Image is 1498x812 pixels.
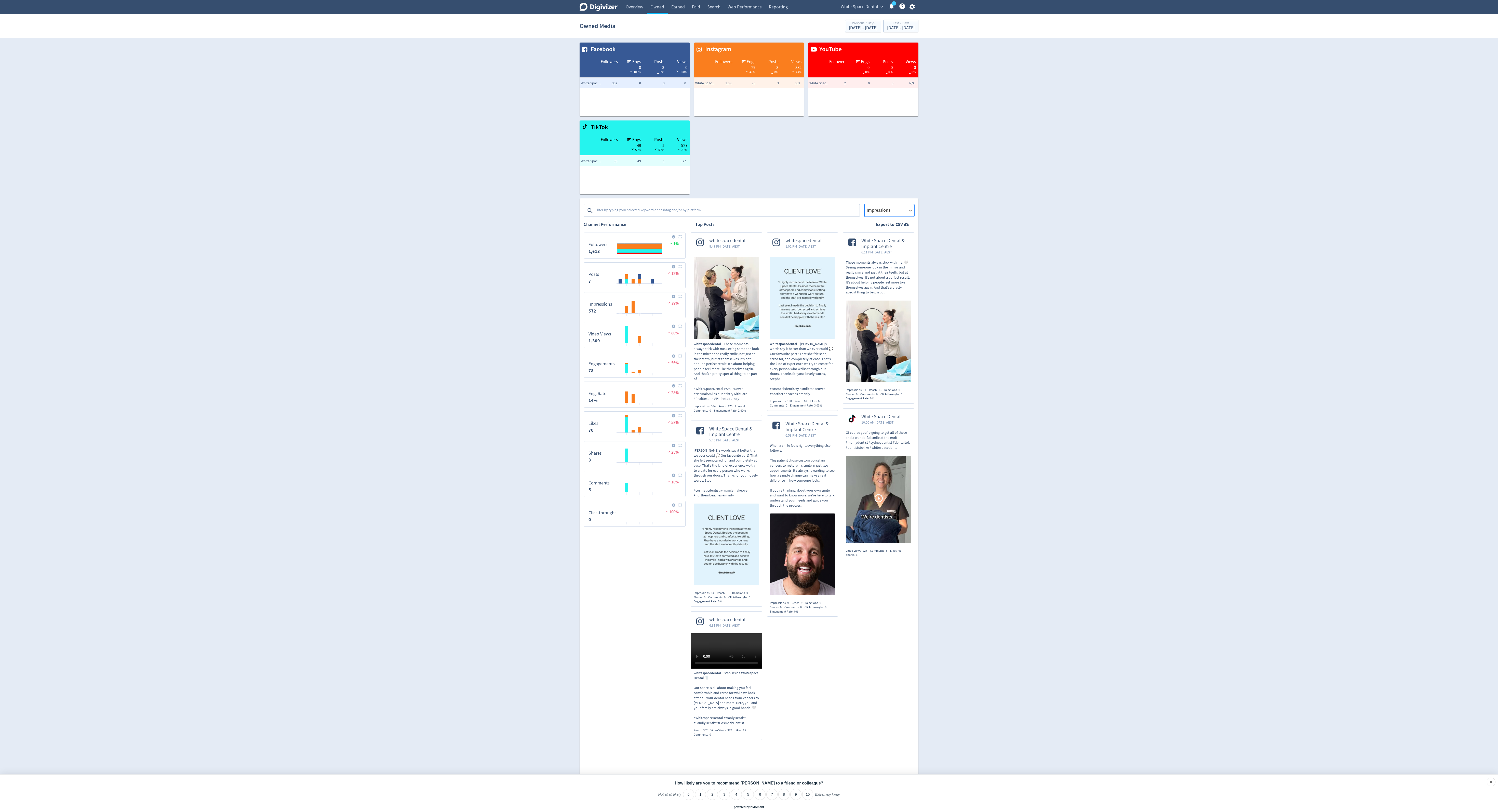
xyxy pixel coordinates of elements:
[887,26,915,30] div: [DATE] - [DATE]
[886,549,887,553] span: 5
[588,123,608,132] span: TikTok
[694,409,714,413] div: Comments
[588,361,615,367] dt: Engagements
[805,601,824,605] div: Reactions
[676,148,687,152] span: 81%
[743,789,754,800] li: 5
[668,241,679,246] span: 1%
[707,789,718,800] li: 2
[664,509,679,515] span: 100%
[709,438,757,443] span: 5:46 PM [DATE] AEST
[694,595,708,600] div: Shares
[790,789,801,800] li: 9
[861,59,870,65] span: Engs
[884,388,903,392] div: Reactions
[649,435,656,438] text: 08/09
[843,233,914,384] a: White Space Dental & Implant Centre6:11 PM [DATE] AESTThese moments always stick with me. 🤍 Seein...
[588,272,599,277] dt: Posts
[709,78,733,88] td: 1.3K
[792,601,805,605] div: Reach
[588,301,612,307] dt: Impressions
[623,494,630,498] text: 04/09
[870,396,874,400] span: 0%
[750,805,764,809] a: InMoment
[770,399,795,403] div: Impressions
[786,403,787,408] span: 0
[623,524,630,527] text: 04/09
[728,595,753,600] div: Click-throughs
[785,244,822,249] span: 1:02 PM [DATE] AEST
[770,403,790,408] div: Comments
[1487,778,1495,786] div: Close survey
[785,421,833,433] span: White Space Dental & Implant Centre
[893,2,894,5] text: 1
[675,69,680,73] img: negative-performance-white.svg
[743,404,745,408] span: 8
[678,354,682,358] img: Placeholder
[584,221,686,228] h2: Channel Performance
[586,265,683,286] svg: Posts 7
[787,399,792,403] span: 198
[586,473,683,495] svg: Comments 5
[901,392,902,396] span: 0
[718,599,722,603] span: 0%
[770,605,784,610] div: Shares
[623,65,641,69] div: 0
[694,591,717,595] div: Impressions
[898,549,901,553] span: 41
[636,286,643,289] text: 06/09
[726,591,729,595] span: 13
[728,404,732,408] span: 175
[649,524,656,527] text: 08/09
[630,148,641,152] span: 59%
[678,473,682,477] img: Placeholder
[704,595,705,599] span: 0
[861,238,909,250] span: White Space Dental & Implant Centre
[719,789,730,800] li: 3
[678,235,682,238] img: Placeholder
[851,65,870,69] div: 0
[588,331,611,337] dt: Video Views
[694,448,759,498] p: [PERSON_NAME]’s words say it better than we ever could 💬 Our favourite part? That she felt seen, ...
[709,623,745,628] span: 6:31 PM [DATE] AEST
[666,271,671,275] img: negative-performance.svg
[694,728,711,733] div: Reach
[619,78,642,88] td: 0
[711,591,714,595] span: 14
[841,3,878,11] span: White Space Dental
[845,20,881,32] button: Previous 7 Days[DATE] - [DATE]
[870,549,890,553] div: Comments
[588,427,594,433] strong: 70
[676,147,681,151] img: negative-performance-black.svg
[780,78,804,88] td: 382
[588,457,591,463] strong: 3
[846,430,911,450] p: Of course you’re going to get all of these and a wonderful smile at the end! #manlydentist #sydne...
[588,510,617,516] dt: Click-throughs
[694,404,718,409] div: Impressions
[710,733,711,737] span: 0
[703,45,731,54] span: Instagram
[646,65,664,69] div: 3
[691,233,762,413] a: whitespacedental8:47 PM [DATE] AESTThese moments always stick with me. Seeing someone look in the...
[808,43,918,116] table: customized table
[677,59,687,65] span: Views
[678,444,682,447] img: Placeholder
[694,671,724,676] span: whitespacedental
[588,338,600,344] strong: 1,309
[890,549,904,553] div: Likes
[632,59,641,65] span: Engs
[678,295,682,298] img: Placeholder
[746,591,748,595] span: 0
[846,549,870,553] div: Video Views
[711,728,735,733] div: Video Views
[778,789,790,800] li: 8
[666,301,679,306] span: 39%
[588,517,591,523] strong: 0
[804,399,807,403] span: 87
[883,20,918,32] button: Last 7 Days[DATE]- [DATE]
[586,354,683,375] svg: Engagements 78
[695,81,716,86] span: White Space Dental & Implant Centre
[654,59,664,65] span: Posts
[666,420,679,425] span: 58%
[743,728,746,732] span: 15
